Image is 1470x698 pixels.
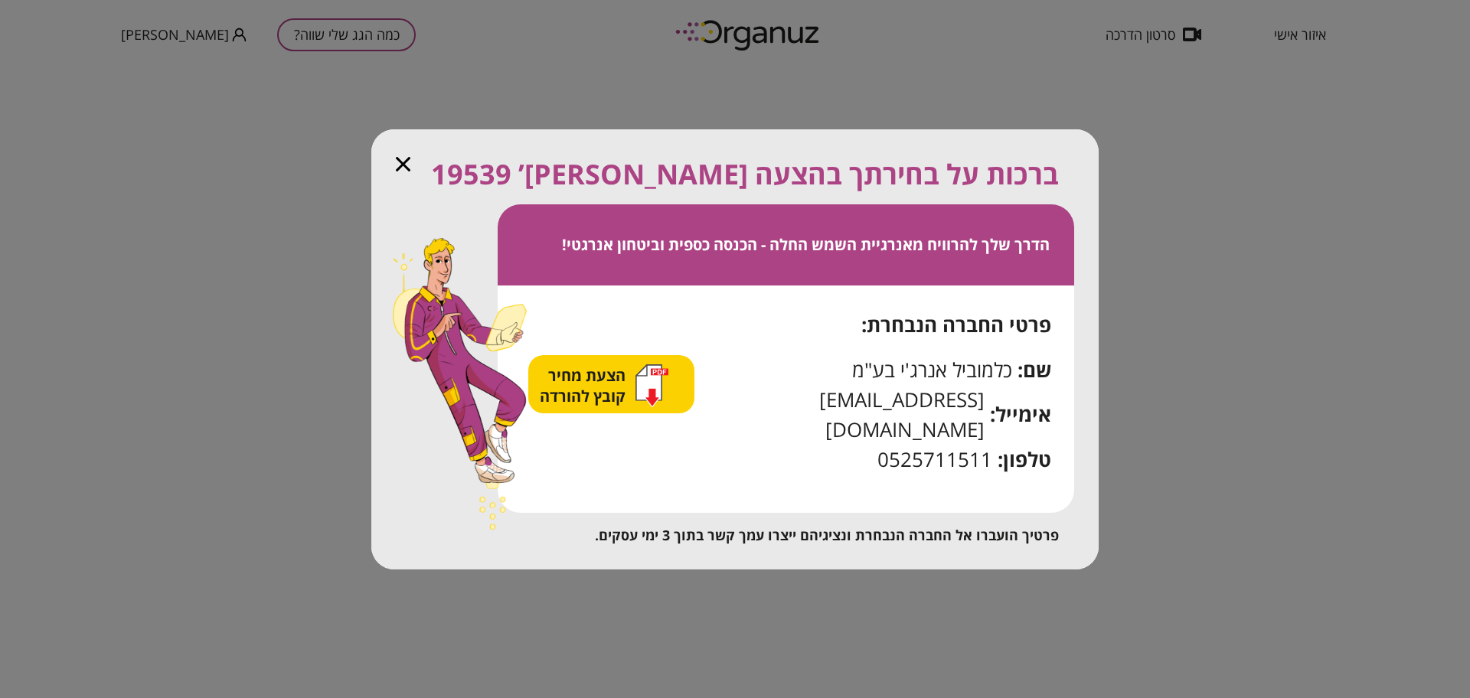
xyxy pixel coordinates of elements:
[595,526,1059,544] span: פרטיך הועברו אל החברה הנבחרת ונציגיהם ייצרו עמך קשר בתוך 3 ימי עסקים.
[540,365,629,406] span: הצעת מחיר קובץ להורדה
[852,355,1012,385] span: כלמוביל אנרג'י בע"מ
[1018,355,1051,385] span: שם:
[990,400,1051,429] span: אימייל:
[877,445,992,475] span: 0525711511
[540,364,668,407] button: הצעת מחיר קובץ להורדה
[528,310,1051,340] div: פרטי החברה הנבחרת:
[998,445,1051,475] span: טלפון:
[562,234,1050,255] span: הדרך שלך להרוויח מאנרגיית השמש החלה - הכנסה כספית וביטחון אנרגטי!
[431,154,1059,195] span: ברכות על בחירתך בהצעה [PERSON_NAME]’ 19539
[694,385,985,445] span: [EMAIL_ADDRESS][DOMAIN_NAME]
